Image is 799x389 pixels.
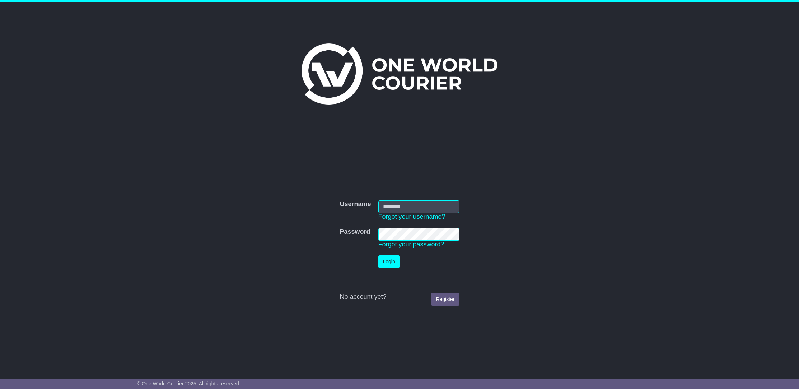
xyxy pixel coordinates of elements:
[302,43,497,105] img: One World
[378,213,445,220] a: Forgot your username?
[137,381,240,386] span: © One World Courier 2025. All rights reserved.
[378,241,444,248] a: Forgot your password?
[378,255,400,268] button: Login
[340,228,370,236] label: Password
[431,293,459,306] a: Register
[340,200,371,208] label: Username
[340,293,459,301] div: No account yet?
